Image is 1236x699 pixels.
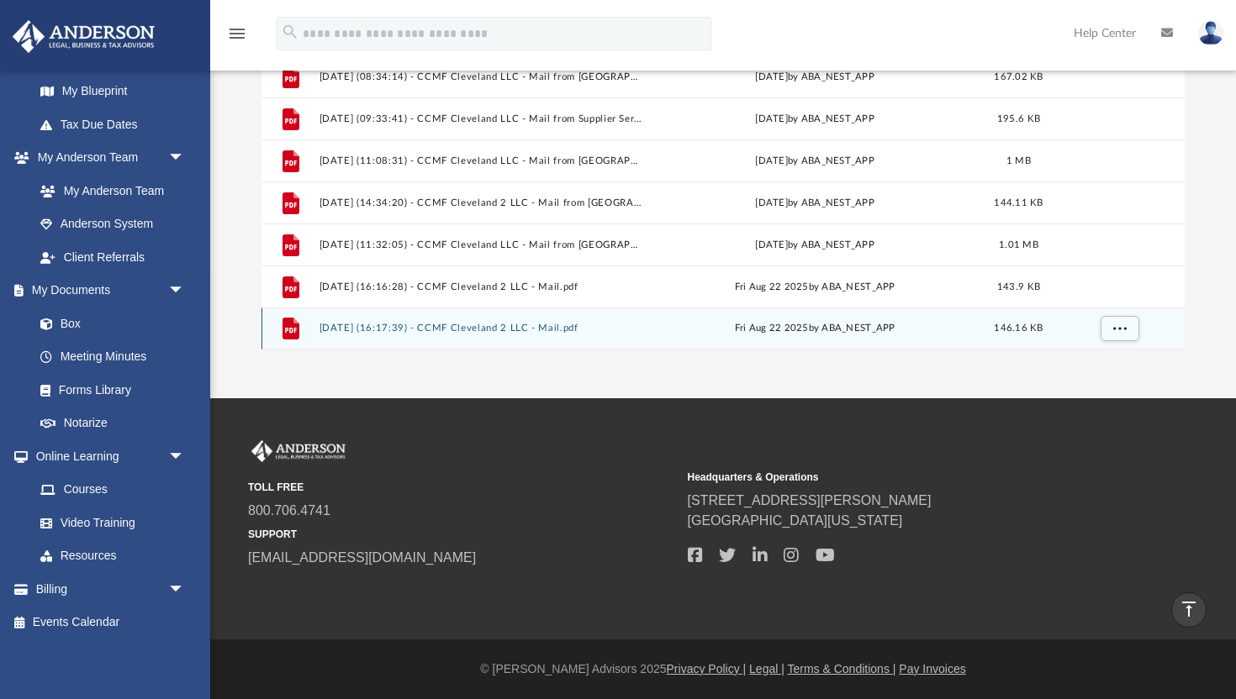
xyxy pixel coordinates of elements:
div: [DATE] by ABA_NEST_APP [652,112,978,127]
a: Pay Invoices [899,662,965,675]
div: grid [261,1,1185,349]
div: [DATE] by ABA_NEST_APP [652,196,978,211]
button: [DATE] (11:08:31) - CCMF Cleveland LLC - Mail from [GEOGRAPHIC_DATA][US_STATE]pdf [320,155,645,166]
a: Resources [24,539,202,573]
div: [DATE] by ABA_NEST_APP [652,238,978,253]
a: Meeting Minutes [24,340,202,374]
div: © [PERSON_NAME] Advisors 2025 [210,660,1236,678]
span: 167.02 KB [994,72,1043,81]
a: 800.706.4741 [248,503,330,518]
a: Box [24,307,193,340]
span: arrow_drop_down [168,572,202,607]
span: arrow_drop_down [168,439,202,474]
a: Client Referrals [24,240,202,274]
img: User Pic [1198,21,1223,45]
span: 144.11 KB [994,198,1043,208]
a: Video Training [24,506,193,539]
img: Anderson Advisors Platinum Portal [248,440,349,462]
img: Anderson Advisors Platinum Portal [8,20,160,53]
a: vertical_align_top [1171,592,1207,628]
a: Legal | [749,662,784,675]
div: Fri Aug 22 2025 by ABA_NEST_APP [652,280,978,295]
span: 143.9 KB [997,282,1040,292]
span: 146.16 KB [994,324,1043,334]
a: [GEOGRAPHIC_DATA][US_STATE] [688,513,903,528]
span: arrow_drop_down [168,274,202,308]
button: [DATE] (08:34:14) - CCMF Cleveland LLC - Mail from [GEOGRAPHIC_DATA] Gas [US_STATE][GEOGRAPHIC_DA... [320,71,645,82]
button: [DATE] (16:16:28) - CCMF Cleveland 2 LLC - Mail.pdf [320,281,645,292]
a: Tax Due Dates [24,108,210,141]
a: Anderson System [24,208,202,241]
span: 1.01 MB [999,240,1038,250]
i: menu [227,24,247,44]
a: Online Learningarrow_drop_down [12,439,202,473]
button: [DATE] (14:34:20) - CCMF Cleveland 2 LLC - Mail from [GEOGRAPHIC_DATA] Gas [US_STATE][GEOGRAPHIC_... [320,197,645,208]
a: My Anderson Team [24,174,193,208]
i: search [281,23,299,41]
a: [STREET_ADDRESS][PERSON_NAME] [688,493,932,507]
div: Fri Aug 22 2025 by ABA_NEST_APP [652,322,978,337]
a: Courses [24,473,202,507]
button: More options [1101,317,1139,342]
span: arrow_drop_down [168,141,202,176]
a: My Documentsarrow_drop_down [12,274,202,307]
button: [DATE] (11:32:05) - CCMF Cleveland LLC - Mail from [GEOGRAPHIC_DATA][US_STATE]pdf [320,239,645,250]
a: Billingarrow_drop_down [12,572,210,606]
a: menu [227,32,247,44]
div: [DATE] by ABA_NEST_APP [652,154,978,169]
span: 195.6 KB [997,114,1040,124]
a: My Anderson Teamarrow_drop_down [12,141,202,175]
small: Headquarters & Operations [688,470,1116,485]
a: [EMAIL_ADDRESS][DOMAIN_NAME] [248,550,476,565]
button: [DATE] (16:17:39) - CCMF Cleveland 2 LLC - Mail.pdf [320,323,645,334]
a: Notarize [24,407,202,440]
a: Events Calendar [12,606,210,639]
small: TOLL FREE [248,480,676,495]
a: Forms Library [24,373,193,407]
span: 1 MB [1006,156,1031,166]
small: SUPPORT [248,527,676,542]
a: Terms & Conditions | [788,662,896,675]
a: Privacy Policy | [667,662,747,675]
i: vertical_align_top [1179,599,1199,619]
a: My Blueprint [24,75,202,108]
button: [DATE] (09:33:41) - CCMF Cleveland LLC - Mail from Supplier Services FirstEnergy Service Company.pdf [320,113,645,124]
div: [DATE] by ABA_NEST_APP [652,70,978,85]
